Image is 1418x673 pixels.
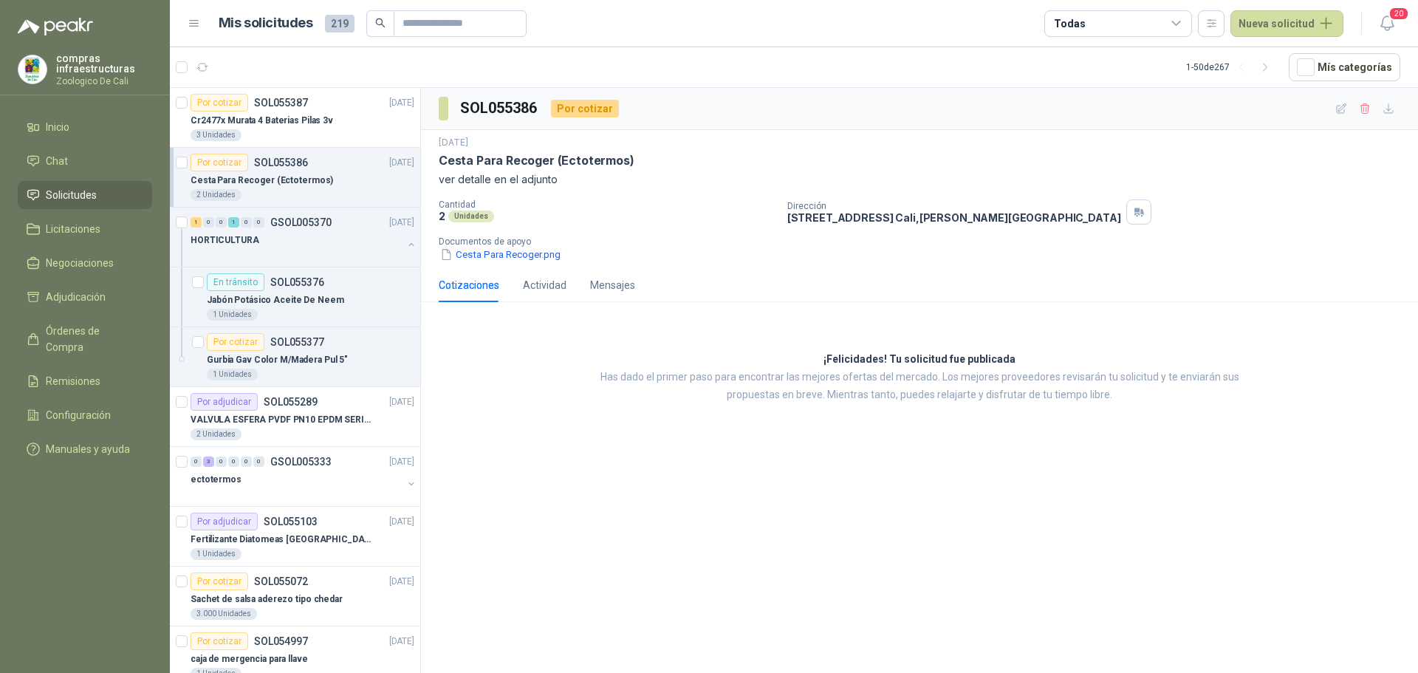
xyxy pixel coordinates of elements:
[270,217,332,228] p: GSOL005370
[18,435,152,463] a: Manuales y ayuda
[207,353,348,367] p: Gurbia Gav Color M/Madera Pul 5"
[389,635,414,649] p: [DATE]
[191,592,343,607] p: Sachet de salsa aderezo tipo chedar
[1374,10,1400,37] button: 20
[46,407,111,423] span: Configuración
[46,255,114,271] span: Negociaciones
[191,213,417,261] a: 1 0 0 1 0 0 GSOL005370[DATE] HORTICULTURA
[18,215,152,243] a: Licitaciones
[56,77,152,86] p: Zoologico De Cali
[439,210,445,222] p: 2
[439,171,1400,188] p: ver detalle en el adjunto
[18,317,152,361] a: Órdenes de Compra
[46,373,100,389] span: Remisiones
[191,393,258,411] div: Por adjudicar
[46,289,106,305] span: Adjudicación
[787,211,1121,224] p: [STREET_ADDRESS] Cali , [PERSON_NAME][GEOGRAPHIC_DATA]
[551,100,619,117] div: Por cotizar
[191,174,333,188] p: Cesta Para Recoger (Ectotermos)
[46,153,68,169] span: Chat
[375,18,386,28] span: search
[241,217,252,228] div: 0
[389,575,414,589] p: [DATE]
[823,351,1015,369] h3: ¡Felicidades! Tu solicitud fue publicada
[46,119,69,135] span: Inicio
[580,369,1259,404] p: Has dado el primer paso para encontrar las mejores ofertas del mercado. Los mejores proveedores r...
[18,181,152,209] a: Solicitudes
[191,154,248,171] div: Por cotizar
[254,636,308,646] p: SOL054997
[191,457,202,467] div: 0
[191,114,333,128] p: Cr2477x Murata 4 Baterias Pilas 3v
[207,309,258,321] div: 1 Unidades
[1388,7,1409,21] span: 20
[191,453,417,500] a: 0 3 0 0 0 0 GSOL005333[DATE] ectotermos
[228,457,239,467] div: 0
[254,576,308,587] p: SOL055072
[216,457,227,467] div: 0
[389,216,414,230] p: [DATE]
[253,217,264,228] div: 0
[46,187,97,203] span: Solicitudes
[18,283,152,311] a: Adjudicación
[448,211,494,222] div: Unidades
[191,428,242,440] div: 2 Unidades
[170,148,420,208] a: Por cotizarSOL055386[DATE] Cesta Para Recoger (Ectotermos)2 Unidades
[46,221,100,237] span: Licitaciones
[389,395,414,409] p: [DATE]
[439,277,499,293] div: Cotizaciones
[270,457,332,467] p: GSOL005333
[254,98,308,108] p: SOL055387
[191,217,202,228] div: 1
[241,457,252,467] div: 0
[46,441,130,457] span: Manuales y ayuda
[191,533,374,547] p: Fertilizante Diatomeas [GEOGRAPHIC_DATA] 25kg Polvo
[191,632,248,650] div: Por cotizar
[325,15,354,33] span: 219
[228,217,239,228] div: 1
[254,157,308,168] p: SOL055386
[191,94,248,112] div: Por cotizar
[523,277,566,293] div: Actividad
[191,608,257,620] div: 3.000 Unidades
[253,457,264,467] div: 0
[191,233,259,247] p: HORTICULTURA
[18,401,152,429] a: Configuración
[1289,53,1400,81] button: Mís categorías
[439,199,775,210] p: Cantidad
[270,337,324,347] p: SOL055377
[46,323,138,355] span: Órdenes de Compra
[439,247,562,262] button: Cesta Para Recoger.png
[56,53,152,74] p: compras infraestructuras
[264,516,318,527] p: SOL055103
[270,277,324,287] p: SOL055376
[191,573,248,590] div: Por cotizar
[191,129,242,141] div: 3 Unidades
[170,327,420,387] a: Por cotizarSOL055377Gurbia Gav Color M/Madera Pul 5"1 Unidades
[203,457,214,467] div: 3
[191,413,374,427] p: VALVULA ESFERA PVDF PN10 EPDM SERIE EX D 25MM CEPEX64926TREME
[191,473,242,487] p: ectotermos
[18,18,93,35] img: Logo peakr
[207,333,264,351] div: Por cotizar
[170,567,420,626] a: Por cotizarSOL055072[DATE] Sachet de salsa aderezo tipo chedar3.000 Unidades
[191,513,258,530] div: Por adjudicar
[207,369,258,380] div: 1 Unidades
[191,652,308,666] p: caja de mergencia para llave
[1186,55,1277,79] div: 1 - 50 de 267
[264,397,318,407] p: SOL055289
[439,136,468,150] p: [DATE]
[389,156,414,170] p: [DATE]
[203,217,214,228] div: 0
[219,13,313,34] h1: Mis solicitudes
[207,273,264,291] div: En tránsito
[170,507,420,567] a: Por adjudicarSOL055103[DATE] Fertilizante Diatomeas [GEOGRAPHIC_DATA] 25kg Polvo1 Unidades
[787,201,1121,211] p: Dirección
[18,113,152,141] a: Inicio
[216,217,227,228] div: 0
[170,88,420,148] a: Por cotizarSOL055387[DATE] Cr2477x Murata 4 Baterias Pilas 3v3 Unidades
[18,147,152,175] a: Chat
[18,367,152,395] a: Remisiones
[389,515,414,529] p: [DATE]
[207,293,344,307] p: Jabón Potásico Aceite De Neem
